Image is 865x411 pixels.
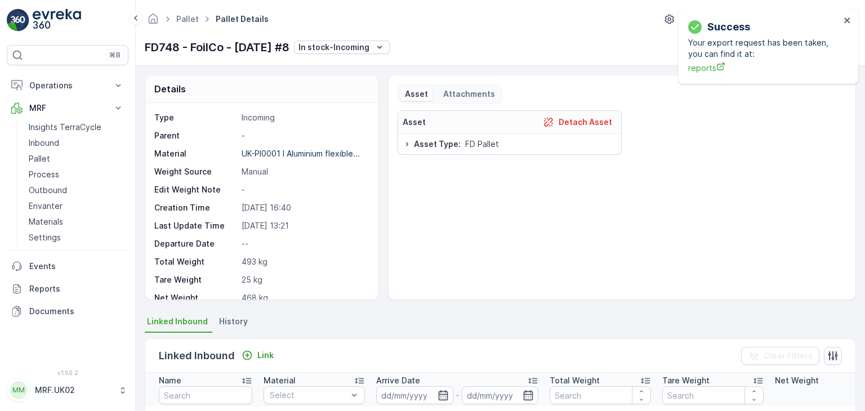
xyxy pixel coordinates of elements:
[147,316,208,327] span: Linked Inbound
[662,375,710,386] p: Tare Weight
[456,388,460,402] p: -
[176,14,199,24] a: Pallet
[264,375,296,386] p: Material
[775,375,819,386] p: Net Weight
[298,42,369,53] p: In stock-Incoming
[24,151,128,167] a: Pallet
[242,130,366,141] p: -
[35,385,113,396] p: MRF.UK02
[465,139,499,150] span: FD Pallet
[33,9,81,32] img: logo_light-DOdMpM7g.png
[270,390,347,401] p: Select
[219,316,248,327] span: History
[376,386,453,404] input: dd/mm/yyyy
[154,256,237,267] p: Total Weight
[764,350,813,361] p: Clear Filters
[29,102,106,114] p: MRF
[29,232,61,243] p: Settings
[414,139,461,150] span: Asset Type :
[29,185,67,196] p: Outbound
[29,153,50,164] p: Pallet
[7,255,128,278] a: Events
[844,16,851,26] button: close
[242,220,366,231] p: [DATE] 13:21
[24,167,128,182] a: Process
[741,347,819,365] button: Clear Filters
[538,115,617,129] button: Detach Asset
[688,37,840,60] p: Your export request has been taken, you can find it at:
[24,182,128,198] a: Outbound
[7,369,128,376] span: v 1.50.2
[154,184,237,195] p: Edit Weight Note
[242,238,366,249] p: --
[7,300,128,323] a: Documents
[550,386,651,404] input: Search
[24,119,128,135] a: Insights TerraCycle
[29,80,106,91] p: Operations
[24,198,128,214] a: Envanter
[145,39,289,56] p: FD748 - FoilCo - [DATE] #8
[550,375,600,386] p: Total Weight
[242,166,366,177] p: Manual
[154,220,237,231] p: Last Update Time
[29,283,124,294] p: Reports
[29,261,124,272] p: Events
[442,88,495,100] p: Attachments
[29,200,63,212] p: Envanter
[154,202,237,213] p: Creation Time
[242,184,366,195] p: -
[242,112,366,123] p: Incoming
[154,112,237,123] p: Type
[24,214,128,230] a: Materials
[237,349,278,362] button: Link
[242,256,366,267] p: 493 kg
[29,169,59,180] p: Process
[154,166,237,177] p: Weight Source
[242,292,366,303] p: 468 kg
[688,62,840,74] a: reports
[707,19,750,35] p: Success
[159,386,252,404] input: Search
[7,9,29,32] img: logo
[403,117,426,128] p: Asset
[242,202,366,213] p: [DATE] 16:40
[24,135,128,151] a: Inbound
[154,148,237,159] p: Material
[10,381,28,399] div: MM
[159,348,235,364] p: Linked Inbound
[29,137,59,149] p: Inbound
[109,51,121,60] p: ⌘B
[154,82,186,96] p: Details
[29,306,124,317] p: Documents
[242,149,360,158] p: UK-PI0001 I Aluminium flexible...
[29,216,63,227] p: Materials
[294,41,390,54] button: In stock-Incoming
[242,274,366,285] p: 25 kg
[462,386,539,404] input: dd/mm/yyyy
[29,122,101,133] p: Insights TerraCycle
[24,230,128,245] a: Settings
[7,278,128,300] a: Reports
[159,375,181,386] p: Name
[662,386,764,404] input: Search
[147,17,159,26] a: Homepage
[154,130,237,141] p: Parent
[7,97,128,119] button: MRF
[154,292,237,303] p: Net Weight
[154,238,237,249] p: Departure Date
[257,350,274,361] p: Link
[559,117,612,128] p: Detach Asset
[405,88,428,100] p: Asset
[7,74,128,97] button: Operations
[154,274,237,285] p: Tare Weight
[7,378,128,402] button: MMMRF.UK02
[213,14,271,25] span: Pallet Details
[376,375,420,386] p: Arrive Date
